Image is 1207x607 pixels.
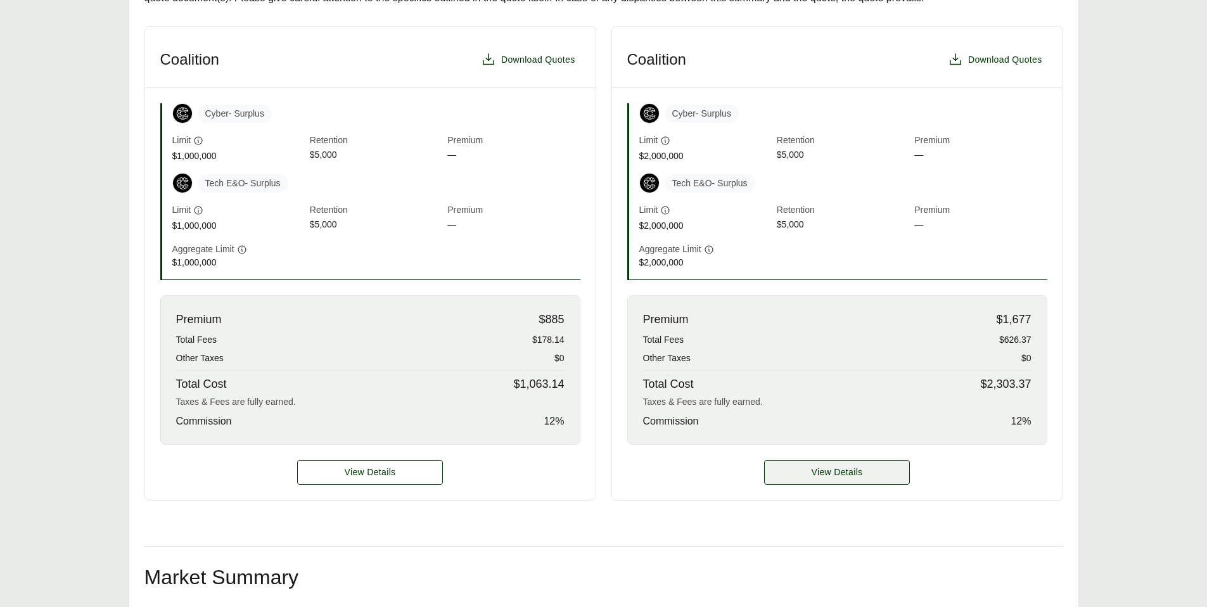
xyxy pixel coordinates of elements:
[643,395,1031,409] div: Taxes & Fees are fully earned.
[513,376,564,393] span: $1,063.14
[501,53,575,67] span: Download Quotes
[639,256,772,269] span: $2,000,000
[176,376,227,393] span: Total Cost
[1021,352,1031,365] span: $0
[554,352,565,365] span: $0
[544,414,564,429] span: 12 %
[996,311,1031,328] span: $1,677
[639,243,701,256] span: Aggregate Limit
[447,148,580,163] span: —
[173,104,192,123] img: Coalition
[665,105,739,123] span: Cyber - Surplus
[914,218,1047,233] span: —
[310,134,442,148] span: Retention
[172,256,305,269] span: $1,000,000
[198,174,288,193] span: Tech E&O - Surplus
[764,460,910,485] button: View Details
[176,311,222,328] span: Premium
[914,203,1047,218] span: Premium
[812,466,863,479] span: View Details
[943,47,1047,72] button: Download Quotes
[1011,414,1031,429] span: 12 %
[345,466,396,479] span: View Details
[640,104,659,123] img: Coalition
[777,148,909,163] span: $5,000
[447,134,580,148] span: Premium
[176,395,565,409] div: Taxes & Fees are fully earned.
[176,352,224,365] span: Other Taxes
[999,333,1031,347] span: $626.37
[639,134,658,147] span: Limit
[640,174,659,193] img: Coalition
[777,134,909,148] span: Retention
[160,50,219,69] h3: Coalition
[172,203,191,217] span: Limit
[764,460,910,485] a: Coalition details
[172,243,234,256] span: Aggregate Limit
[310,218,442,233] span: $5,000
[777,203,909,218] span: Retention
[643,311,689,328] span: Premium
[172,134,191,147] span: Limit
[447,203,580,218] span: Premium
[914,148,1047,163] span: —
[310,203,442,218] span: Retention
[643,414,699,429] span: Commission
[777,218,909,233] span: $5,000
[476,47,580,72] button: Download Quotes
[297,460,443,485] a: Coalition details
[532,333,565,347] span: $178.14
[643,376,694,393] span: Total Cost
[639,203,658,217] span: Limit
[447,218,580,233] span: —
[643,352,691,365] span: Other Taxes
[627,50,686,69] h3: Coalition
[310,148,442,163] span: $5,000
[639,219,772,233] span: $2,000,000
[297,460,443,485] button: View Details
[176,333,217,347] span: Total Fees
[539,311,564,328] span: $885
[643,333,684,347] span: Total Fees
[172,150,305,163] span: $1,000,000
[144,567,1063,587] h2: Market Summary
[173,174,192,193] img: Coalition
[176,414,232,429] span: Commission
[172,219,305,233] span: $1,000,000
[968,53,1042,67] span: Download Quotes
[665,174,755,193] span: Tech E&O - Surplus
[639,150,772,163] span: $2,000,000
[914,134,1047,148] span: Premium
[198,105,272,123] span: Cyber - Surplus
[980,376,1031,393] span: $2,303.37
